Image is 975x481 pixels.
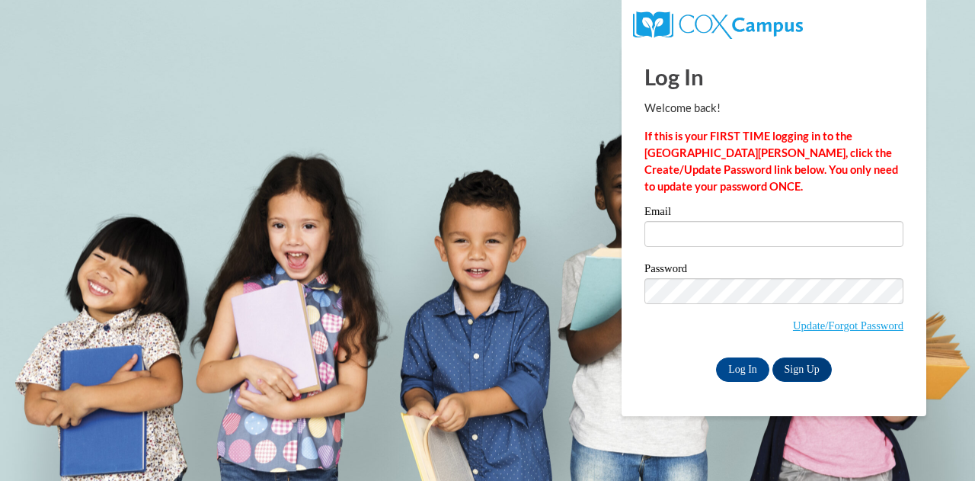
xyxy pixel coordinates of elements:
h1: Log In [644,61,903,92]
input: Log In [716,358,769,382]
label: Email [644,206,903,221]
label: Password [644,263,903,278]
a: Update/Forgot Password [793,319,903,332]
a: COX Campus [633,18,803,30]
img: COX Campus [633,11,803,39]
p: Welcome back! [644,100,903,117]
a: Sign Up [772,358,832,382]
strong: If this is your FIRST TIME logging in to the [GEOGRAPHIC_DATA][PERSON_NAME], click the Create/Upd... [644,130,898,193]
